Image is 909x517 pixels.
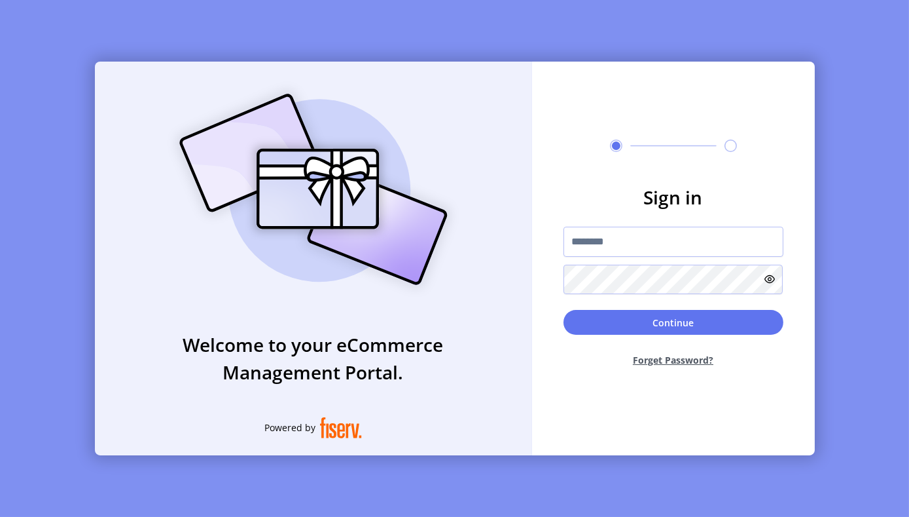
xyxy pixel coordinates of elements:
[563,343,783,377] button: Forget Password?
[563,310,783,335] button: Continue
[95,331,532,386] h3: Welcome to your eCommerce Management Portal.
[265,421,316,434] span: Powered by
[563,183,783,211] h3: Sign in
[160,79,467,299] img: card_Illustration.svg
